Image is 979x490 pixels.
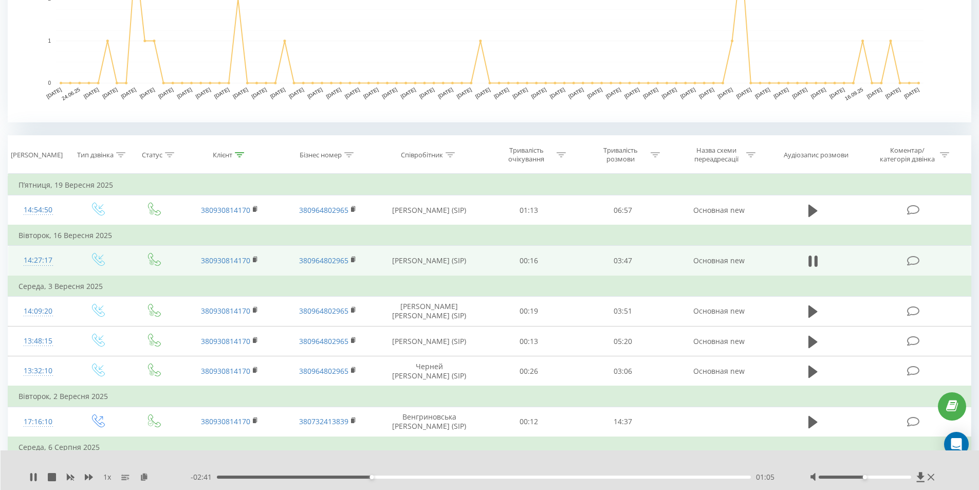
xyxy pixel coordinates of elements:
[213,151,232,159] div: Клієнт
[784,151,848,159] div: Аудіозапис розмови
[400,86,417,99] text: [DATE]
[670,246,767,276] td: Основная new
[482,195,576,226] td: 01:13
[232,86,249,99] text: [DATE]
[8,225,971,246] td: Вівторок, 16 Вересня 2025
[474,86,491,99] text: [DATE]
[810,86,827,99] text: [DATE]
[482,246,576,276] td: 00:16
[19,200,58,220] div: 14:54:50
[77,151,114,159] div: Тип дзвінка
[19,361,58,381] div: 13:32:10
[201,306,250,316] a: 380930814170
[201,416,250,426] a: 380930814170
[377,326,482,356] td: [PERSON_NAME] (SIP)
[48,80,51,86] text: 0
[370,475,374,479] div: Accessibility label
[679,86,696,99] text: [DATE]
[201,366,250,376] a: 380930814170
[576,195,670,226] td: 06:57
[735,86,752,99] text: [DATE]
[299,416,348,426] a: 380732413839
[670,326,767,356] td: Основная new
[401,151,443,159] div: Співробітник
[299,336,348,346] a: 380964802965
[19,412,58,432] div: 17:16:10
[269,86,286,99] text: [DATE]
[299,256,348,265] a: 380964802965
[306,86,323,99] text: [DATE]
[670,296,767,326] td: Основная new
[576,296,670,326] td: 03:51
[756,472,774,482] span: 01:05
[844,86,864,101] text: 16.09.25
[482,356,576,387] td: 00:26
[576,246,670,276] td: 03:47
[903,86,920,99] text: [DATE]
[377,195,482,226] td: [PERSON_NAME] (SIP)
[83,86,100,99] text: [DATE]
[251,86,268,99] text: [DATE]
[19,331,58,351] div: 13:48:15
[863,475,867,479] div: Accessibility label
[866,86,883,99] text: [DATE]
[791,86,808,99] text: [DATE]
[944,432,969,457] div: Open Intercom Messenger
[482,407,576,437] td: 00:12
[19,301,58,321] div: 14:09:20
[213,86,230,99] text: [DATE]
[418,86,435,99] text: [DATE]
[8,437,971,458] td: Середа, 6 Серпня 2025
[120,86,137,99] text: [DATE]
[877,146,937,164] div: Коментар/категорія дзвінка
[176,86,193,99] text: [DATE]
[8,175,971,195] td: П’ятниця, 19 Вересня 2025
[299,205,348,215] a: 380964802965
[772,86,789,99] text: [DATE]
[19,250,58,270] div: 14:27:17
[191,472,217,482] span: - 02:41
[201,256,250,265] a: 380930814170
[576,407,670,437] td: 14:37
[103,472,111,482] span: 1 x
[549,86,566,99] text: [DATE]
[512,86,529,99] text: [DATE]
[482,296,576,326] td: 00:19
[377,356,482,387] td: Черней [PERSON_NAME] (SIP)
[593,146,648,164] div: Тривалість розмови
[46,86,63,99] text: [DATE]
[623,86,640,99] text: [DATE]
[670,356,767,387] td: Основная new
[689,146,744,164] div: Назва схеми переадресації
[576,326,670,356] td: 05:20
[754,86,771,99] text: [DATE]
[828,86,845,99] text: [DATE]
[201,205,250,215] a: 380930814170
[642,86,659,99] text: [DATE]
[8,276,971,297] td: Середа, 3 Вересня 2025
[48,38,51,44] text: 1
[717,86,734,99] text: [DATE]
[884,86,901,99] text: [DATE]
[201,336,250,346] a: 380930814170
[299,306,348,316] a: 380964802965
[362,86,379,99] text: [DATE]
[300,151,342,159] div: Бізнес номер
[101,86,118,99] text: [DATE]
[698,86,715,99] text: [DATE]
[139,86,156,99] text: [DATE]
[661,86,678,99] text: [DATE]
[605,86,622,99] text: [DATE]
[195,86,212,99] text: [DATE]
[437,86,454,99] text: [DATE]
[11,151,63,159] div: [PERSON_NAME]
[670,195,767,226] td: Основная new
[288,86,305,99] text: [DATE]
[344,86,361,99] text: [DATE]
[530,86,547,99] text: [DATE]
[377,407,482,437] td: Венгриновська [PERSON_NAME] (SIP)
[325,86,342,99] text: [DATE]
[377,296,482,326] td: [PERSON_NAME] [PERSON_NAME] (SIP)
[299,366,348,376] a: 380964802965
[493,86,510,99] text: [DATE]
